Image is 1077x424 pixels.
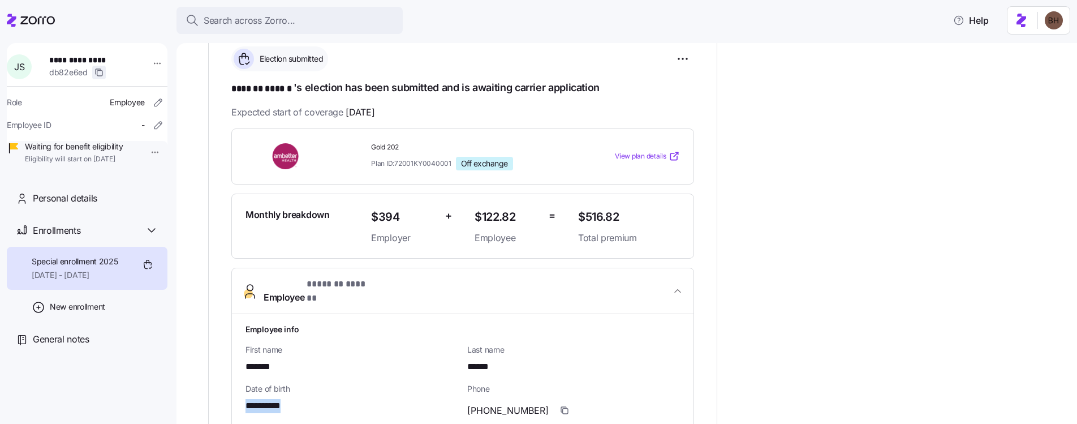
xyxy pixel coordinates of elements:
span: Phone [467,383,680,395]
img: c3c218ad70e66eeb89914ccc98a2927c [1045,11,1063,29]
span: Gold 202 [371,143,569,152]
span: Employer [371,231,436,245]
span: Eligibility will start on [DATE] [25,155,123,164]
span: Waiting for benefit eligibility [25,141,123,152]
span: Role [7,97,22,108]
span: Election submitted [256,53,323,65]
span: [DATE] [346,105,374,119]
span: Date of birth [245,383,458,395]
span: [DATE] - [DATE] [32,269,118,281]
span: + [445,208,452,224]
span: Total premium [578,231,680,245]
span: $516.82 [578,208,680,226]
span: Special enrollment 2025 [32,256,118,267]
span: Off exchange [461,159,508,169]
span: Enrollments [33,224,80,238]
span: Monthly breakdown [245,208,330,222]
span: [PHONE_NUMBER] [467,404,549,418]
span: Expected start of coverage [231,105,374,119]
h1: Employee info [245,323,680,335]
span: - [141,119,145,131]
span: Plan ID: 72001KY0040001 [371,159,451,168]
span: Employee [475,231,540,245]
span: Employee [110,97,145,108]
span: General notes [33,332,89,346]
span: View plan details [615,151,666,162]
img: Ambetter [245,143,327,169]
button: Search across Zorro... [176,7,403,34]
span: J S [14,62,24,71]
span: = [549,208,555,224]
span: First name [245,344,458,356]
span: Help [953,14,989,27]
h1: 's election has been submitted and is awaiting carrier application [231,80,694,96]
span: Personal details [33,191,97,205]
button: Help [944,9,998,32]
span: Last name [467,344,680,356]
span: Employee ID [7,119,51,131]
span: Employee [264,277,373,305]
span: Search across Zorro... [204,14,295,28]
span: $394 [371,208,436,226]
span: New enrollment [50,301,105,312]
span: $122.82 [475,208,540,226]
a: View plan details [615,151,680,162]
span: db82e6ed [49,67,88,78]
